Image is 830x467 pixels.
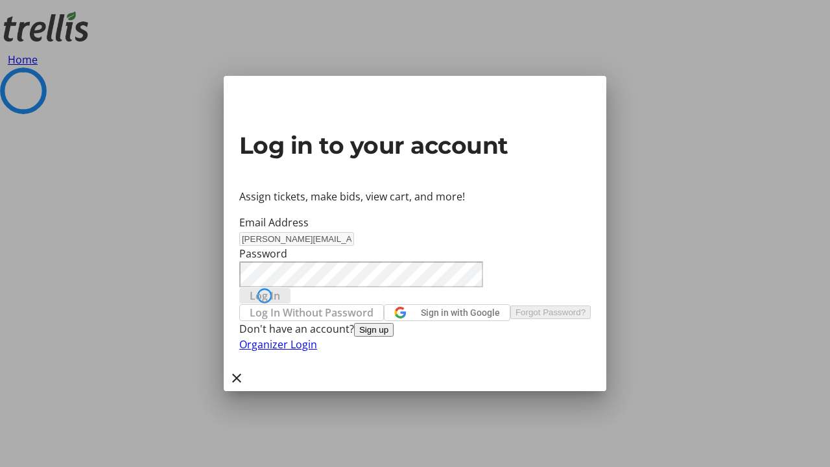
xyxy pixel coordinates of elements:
[239,321,591,337] div: Don't have an account?
[239,337,317,352] a: Organizer Login
[239,128,591,163] h2: Log in to your account
[354,323,394,337] button: Sign up
[239,232,354,246] input: Email Address
[239,215,309,230] label: Email Address
[510,305,591,319] button: Forgot Password?
[239,246,287,261] label: Password
[224,365,250,391] button: Close
[239,189,591,204] p: Assign tickets, make bids, view cart, and more!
